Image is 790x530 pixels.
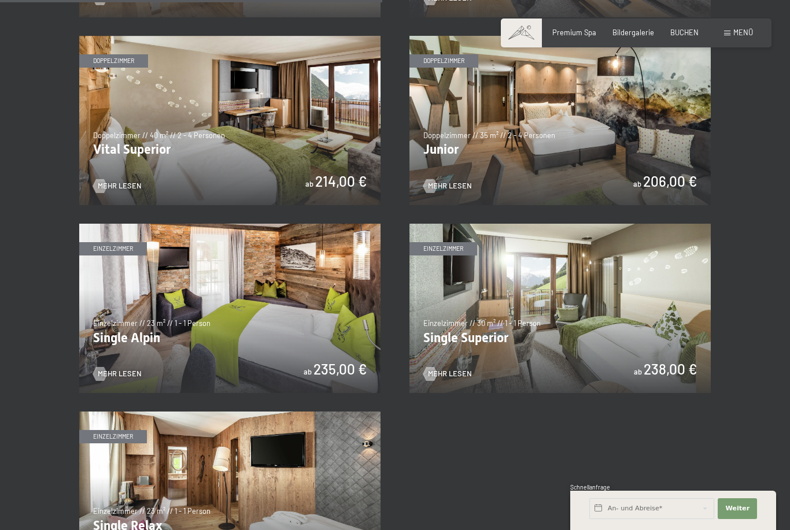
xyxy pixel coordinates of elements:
a: Mehr Lesen [93,181,142,191]
img: Single Alpin [79,224,381,393]
img: Single Superior [409,224,711,393]
a: BUCHEN [670,28,699,37]
a: Single Alpin [79,224,381,229]
a: Single Relax [79,412,381,417]
a: Premium Spa [552,28,596,37]
img: Junior [409,36,711,205]
span: Mehr Lesen [428,369,472,379]
button: Weiter [718,498,757,519]
span: Schnellanfrage [570,484,610,491]
a: Bildergalerie [612,28,654,37]
span: Mehr Lesen [98,181,142,191]
span: Weiter [725,504,750,513]
a: Mehr Lesen [423,369,472,379]
span: Menü [733,28,753,37]
a: Vital Superior [79,36,381,42]
span: Mehr Lesen [428,181,472,191]
a: Mehr Lesen [423,181,472,191]
img: Vital Superior [79,36,381,205]
a: Mehr Lesen [93,369,142,379]
a: Junior [409,36,711,42]
span: Mehr Lesen [98,369,142,379]
a: Single Superior [409,224,711,229]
